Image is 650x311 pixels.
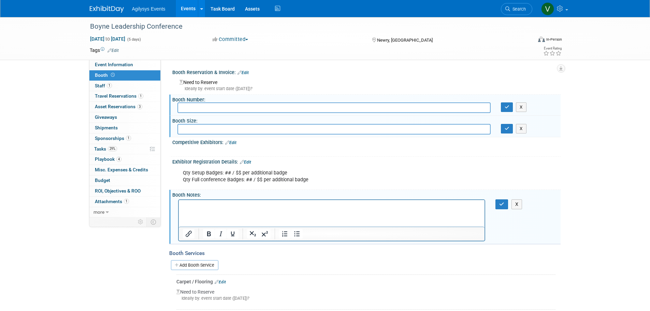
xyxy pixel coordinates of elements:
[90,36,126,42] span: [DATE] [DATE]
[179,86,555,92] div: Ideally by: event start date ([DATE])?
[516,102,526,112] button: X
[90,6,124,13] img: ExhibitDay
[95,125,118,130] span: Shipments
[116,157,121,162] span: 4
[89,133,160,144] a: Sponsorships1
[94,146,117,152] span: Tasks
[279,229,291,239] button: Numbered list
[137,104,142,109] span: 3
[176,285,555,307] div: Need to Reserve
[107,83,112,88] span: 1
[89,123,160,133] a: Shipments
[107,48,119,53] a: Edit
[89,70,160,81] a: Booth
[546,37,562,42] div: In-Person
[124,199,129,204] span: 1
[146,217,160,226] td: Toggle Event Tabs
[89,175,160,186] a: Budget
[95,83,112,88] span: Staff
[89,91,160,101] a: Travel Reservations1
[89,197,160,207] a: Attachments1
[501,3,532,15] a: Search
[89,102,160,112] a: Asset Reservations3
[95,114,117,120] span: Giveaways
[89,60,160,70] a: Event Information
[203,229,215,239] button: Bold
[126,136,131,141] span: 1
[172,95,561,103] div: Booth Number:
[377,38,433,43] span: Newry, [GEOGRAPHIC_DATA]
[240,160,251,165] a: Edit
[510,6,526,12] span: Search
[89,165,160,175] a: Misc. Expenses & Credits
[138,94,143,99] span: 1
[178,166,486,187] div: Qty Setup Badges: ## / $$ per additional badge Qty Full conference Badges: ## / $$ per additional...
[172,116,561,124] div: Booth Size:
[492,36,562,46] div: Event Format
[89,186,160,196] a: ROI, Objectives & ROO
[183,229,194,239] button: Insert/edit link
[127,37,141,42] span: (5 days)
[227,229,239,239] button: Underline
[172,190,561,198] div: Booth Notes:
[538,37,545,42] img: Format-Inperson.png
[169,250,561,257] div: Booth Services
[215,280,226,284] a: Edit
[95,156,121,162] span: Playbook
[95,72,116,78] span: Booth
[95,104,142,109] span: Asset Reservations
[511,199,522,209] button: X
[135,217,147,226] td: Personalize Event Tab Strip
[89,81,160,91] a: Staff1
[176,278,555,285] div: Carpet / Flooring
[95,188,141,194] span: ROI, Objectives & ROO
[95,178,110,183] span: Budget
[215,229,227,239] button: Italic
[259,229,271,239] button: Superscript
[90,47,119,54] td: Tags
[172,137,561,146] div: Competitive Exhibitors:
[172,67,561,76] div: Booth Reservation & Invoice:
[291,229,303,239] button: Bullet list
[89,154,160,165] a: Playbook4
[110,72,116,77] span: Booth not reserved yet
[95,199,129,204] span: Attachments
[543,47,562,50] div: Event Rating
[132,6,165,12] span: Agilysys Events
[95,136,131,141] span: Sponsorships
[88,20,522,33] div: Boyne Leadership Conference
[176,295,555,301] div: Ideally by: event start date ([DATE])?
[89,112,160,123] a: Giveaways
[237,70,249,75] a: Edit
[225,140,236,145] a: Edit
[210,36,251,43] button: Committed
[104,36,111,42] span: to
[108,146,117,151] span: 29%
[89,144,160,154] a: Tasks29%
[172,157,561,166] div: Exhibitor Registration Details:
[89,207,160,217] a: more
[95,62,133,67] span: Event Information
[516,124,526,133] button: X
[179,200,485,227] iframe: Rich Text Area
[171,260,218,270] a: Add Booth Service
[541,2,554,15] img: Vaitiare Munoz
[93,209,104,215] span: more
[95,167,148,172] span: Misc. Expenses & Credits
[95,93,143,99] span: Travel Reservations
[247,229,259,239] button: Subscript
[177,77,555,92] div: Need to Reserve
